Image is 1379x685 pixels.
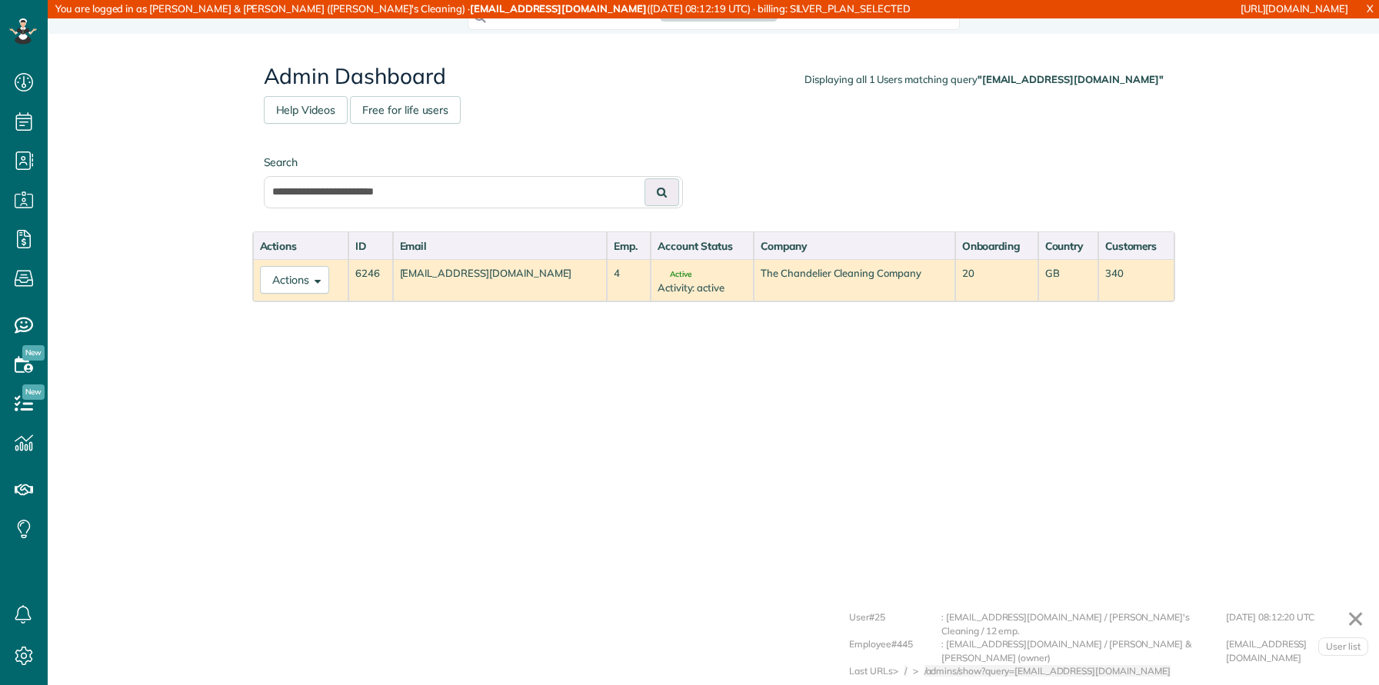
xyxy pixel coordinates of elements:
div: Customers [1105,238,1167,254]
a: Free for life users [350,96,461,124]
div: > > [893,664,1177,678]
td: 4 [607,259,650,301]
a: Help Videos [264,96,348,124]
td: 6246 [348,259,392,301]
div: : [EMAIL_ADDRESS][DOMAIN_NAME] / [PERSON_NAME] & [PERSON_NAME] (owner) [941,637,1226,664]
span: Active [658,271,691,278]
div: Employee#445 [849,637,941,664]
td: [EMAIL_ADDRESS][DOMAIN_NAME] [393,259,608,301]
span: /admins/show?query=[EMAIL_ADDRESS][DOMAIN_NAME] [924,665,1171,677]
div: Onboarding [962,238,1031,254]
div: User#25 [849,610,941,637]
strong: "[EMAIL_ADDRESS][DOMAIN_NAME]" [978,73,1164,85]
div: Activity: active [658,281,747,295]
div: Displaying all 1 Users matching query [804,72,1163,87]
div: [DATE] 08:12:20 UTC [1226,610,1364,637]
a: ✕ [1339,600,1372,637]
span: / [904,665,907,677]
td: 340 [1098,259,1174,301]
div: [EMAIL_ADDRESS][DOMAIN_NAME] [1226,637,1364,664]
a: [URL][DOMAIN_NAME] [1241,2,1348,15]
div: Emp. [614,238,643,254]
div: Country [1045,238,1091,254]
div: Actions [260,238,342,254]
button: Actions [260,266,329,294]
h2: Admin Dashboard [264,65,1164,88]
td: 20 [955,259,1038,301]
span: New [22,345,45,361]
a: User list [1318,637,1368,656]
strong: [EMAIL_ADDRESS][DOMAIN_NAME] [470,2,647,15]
div: Company [761,238,948,254]
td: The Chandelier Cleaning Company [754,259,955,301]
div: Account Status [658,238,747,254]
div: ID [355,238,385,254]
td: GB [1038,259,1098,301]
div: Last URLs [849,664,893,678]
span: New [22,384,45,400]
div: : [EMAIL_ADDRESS][DOMAIN_NAME] / [PERSON_NAME]'s Cleaning / 12 emp. [941,610,1226,637]
label: Search [264,155,683,170]
div: Email [400,238,601,254]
